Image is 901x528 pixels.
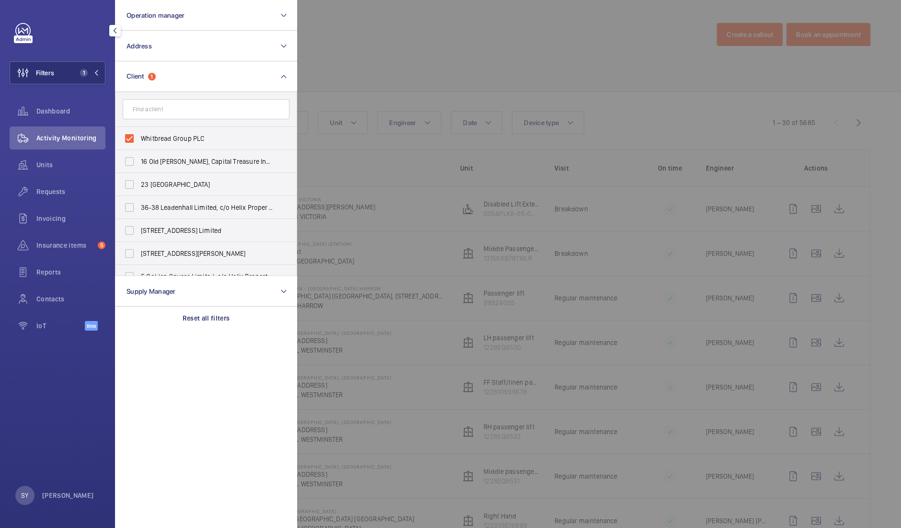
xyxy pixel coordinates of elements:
[36,214,105,223] span: Invoicing
[36,160,105,170] span: Units
[36,68,54,78] span: Filters
[80,69,88,77] span: 1
[21,491,28,500] p: SY
[10,61,105,84] button: Filters1
[85,321,98,331] span: Beta
[36,187,105,196] span: Requests
[36,294,105,304] span: Contacts
[98,241,105,249] span: 5
[36,106,105,116] span: Dashboard
[36,321,85,331] span: IoT
[36,267,105,277] span: Reports
[42,491,94,500] p: [PERSON_NAME]
[36,133,105,143] span: Activity Monitoring
[36,241,94,250] span: Insurance items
